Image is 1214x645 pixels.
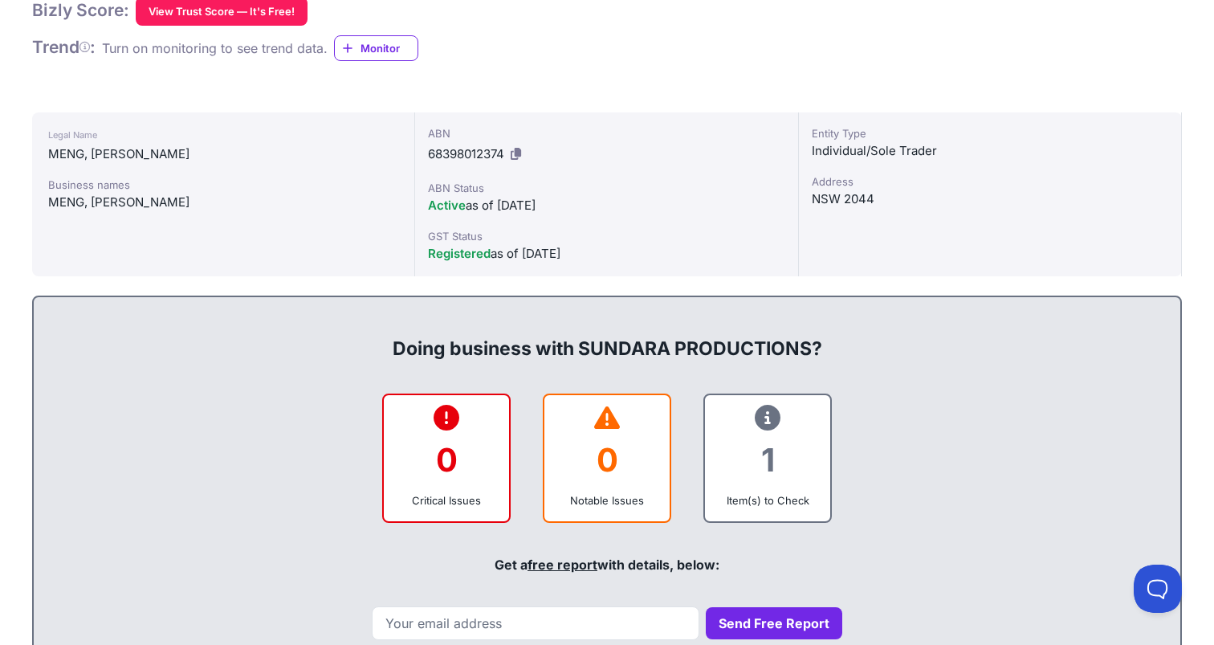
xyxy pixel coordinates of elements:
[557,427,657,492] div: 0
[48,125,398,145] div: Legal Name
[812,141,1168,161] div: Individual/Sole Trader
[428,196,784,215] div: as of [DATE]
[428,146,504,161] span: 68398012374
[334,35,418,61] a: Monitor
[428,246,491,261] span: Registered
[1134,565,1182,613] iframe: Toggle Customer Support
[495,557,719,573] span: Get a with details, below:
[372,606,699,640] input: Your email address
[48,193,398,212] div: MENG, [PERSON_NAME]
[397,492,496,508] div: Critical Issues
[812,173,1168,190] div: Address
[528,557,597,573] a: free report
[50,310,1164,361] div: Doing business with SUNDARA PRODUCTIONS?
[812,125,1168,141] div: Entity Type
[397,427,496,492] div: 0
[48,177,398,193] div: Business names
[102,39,328,58] div: Turn on monitoring to see trend data.
[706,607,842,639] button: Send Free Report
[428,125,784,141] div: ABN
[48,145,398,164] div: MENG, [PERSON_NAME]
[361,40,418,56] span: Monitor
[718,427,817,492] div: 1
[428,228,784,244] div: GST Status
[428,244,784,263] div: as of [DATE]
[428,180,784,196] div: ABN Status
[428,198,466,213] span: Active
[557,492,657,508] div: Notable Issues
[812,190,1168,209] div: NSW 2044
[32,37,96,58] h1: Trend :
[718,492,817,508] div: Item(s) to Check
